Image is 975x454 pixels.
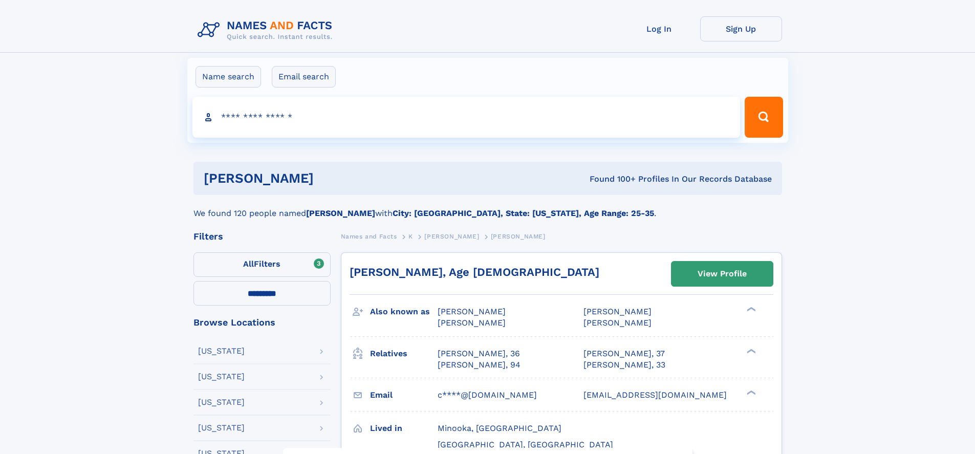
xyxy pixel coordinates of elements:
[583,307,652,316] span: [PERSON_NAME]
[438,359,521,371] a: [PERSON_NAME], 94
[438,348,520,359] a: [PERSON_NAME], 36
[744,306,756,313] div: ❯
[243,259,254,269] span: All
[618,16,700,41] a: Log In
[744,348,756,354] div: ❯
[272,66,336,88] label: Email search
[193,232,331,241] div: Filters
[198,424,245,432] div: [US_STATE]
[196,66,261,88] label: Name search
[341,230,397,243] a: Names and Facts
[198,347,245,355] div: [US_STATE]
[451,174,772,185] div: Found 100+ Profiles In Our Records Database
[198,398,245,406] div: [US_STATE]
[424,230,479,243] a: [PERSON_NAME]
[306,208,375,218] b: [PERSON_NAME]
[198,373,245,381] div: [US_STATE]
[438,440,613,449] span: [GEOGRAPHIC_DATA], [GEOGRAPHIC_DATA]
[583,390,727,400] span: [EMAIL_ADDRESS][DOMAIN_NAME]
[393,208,654,218] b: City: [GEOGRAPHIC_DATA], State: [US_STATE], Age Range: 25-35
[370,345,438,362] h3: Relatives
[438,318,506,328] span: [PERSON_NAME]
[193,318,331,327] div: Browse Locations
[438,423,561,433] span: Minooka, [GEOGRAPHIC_DATA]
[583,318,652,328] span: [PERSON_NAME]
[408,233,413,240] span: K
[193,252,331,277] label: Filters
[204,172,452,185] h1: [PERSON_NAME]
[370,303,438,320] h3: Also known as
[583,359,665,371] a: [PERSON_NAME], 33
[745,97,783,138] button: Search Button
[424,233,479,240] span: [PERSON_NAME]
[698,262,747,286] div: View Profile
[408,230,413,243] a: K
[491,233,546,240] span: [PERSON_NAME]
[671,262,773,286] a: View Profile
[700,16,782,41] a: Sign Up
[192,97,741,138] input: search input
[193,195,782,220] div: We found 120 people named with .
[370,420,438,437] h3: Lived in
[193,16,341,44] img: Logo Names and Facts
[350,266,599,278] a: [PERSON_NAME], Age [DEMOGRAPHIC_DATA]
[744,389,756,396] div: ❯
[370,386,438,404] h3: Email
[438,307,506,316] span: [PERSON_NAME]
[583,348,665,359] a: [PERSON_NAME], 37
